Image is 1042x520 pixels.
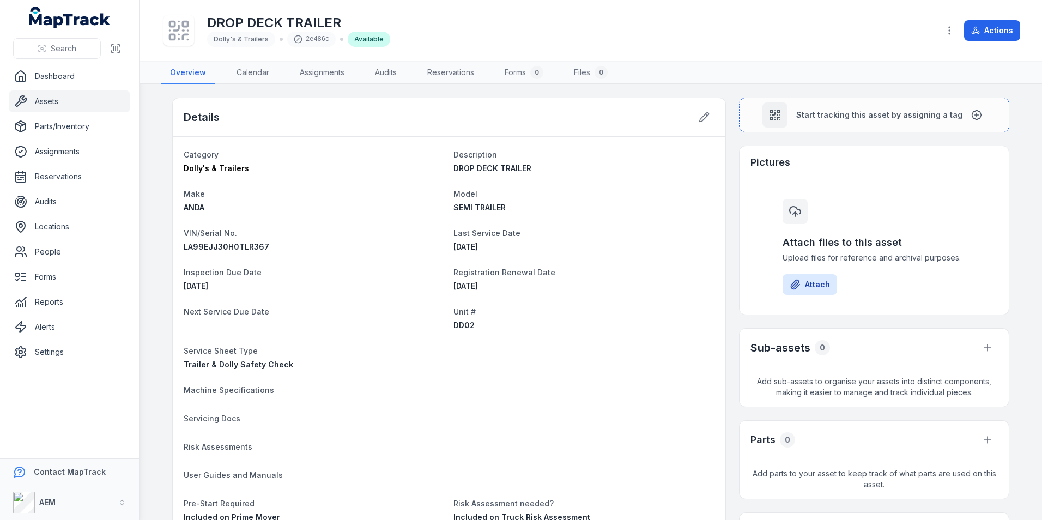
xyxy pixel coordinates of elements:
[453,189,477,198] span: Model
[9,65,130,87] a: Dashboard
[453,203,506,212] span: SEMI TRAILER
[530,66,543,79] div: 0
[453,281,478,291] span: [DATE]
[783,274,837,295] button: Attach
[453,242,478,251] span: [DATE]
[184,242,269,251] span: LA99EJJ30H0TLR367
[161,62,215,84] a: Overview
[750,340,810,355] h2: Sub-assets
[9,341,130,363] a: Settings
[750,432,776,448] h3: Parts
[740,367,1009,407] span: Add sub-assets to organise your assets into distinct components, making it easier to manage and t...
[184,470,283,480] span: User Guides and Manuals
[796,110,962,120] span: Start tracking this asset by assigning a tag
[348,32,390,47] div: Available
[964,20,1020,41] button: Actions
[9,241,130,263] a: People
[780,432,795,448] div: 0
[34,467,106,476] strong: Contact MapTrack
[9,191,130,213] a: Audits
[783,235,966,250] h3: Attach files to this asset
[453,242,478,251] time: 13/02/2025, 12:00:00 am
[565,62,616,84] a: Files0
[453,268,555,277] span: Registration Renewal Date
[184,268,262,277] span: Inspection Due Date
[750,155,790,170] h3: Pictures
[214,35,269,43] span: Dolly's & Trailers
[740,459,1009,499] span: Add parts to your asset to keep track of what parts are used on this asset.
[184,110,220,125] h2: Details
[184,203,204,212] span: ANDA
[184,360,293,369] span: Trailer & Dolly Safety Check
[9,316,130,338] a: Alerts
[815,340,830,355] div: 0
[184,442,252,451] span: Risk Assessments
[453,150,497,159] span: Description
[184,499,255,508] span: Pre-Start Required
[453,164,531,173] span: DROP DECK TRAILER
[453,321,475,330] span: DD02
[453,228,520,238] span: Last Service Date
[207,14,390,32] h1: DROP DECK TRAILER
[13,38,101,59] button: Search
[184,150,219,159] span: Category
[9,216,130,238] a: Locations
[739,98,1009,132] button: Start tracking this asset by assigning a tag
[184,189,205,198] span: Make
[783,252,966,263] span: Upload files for reference and archival purposes.
[228,62,278,84] a: Calendar
[366,62,405,84] a: Audits
[9,291,130,313] a: Reports
[39,498,56,507] strong: AEM
[184,164,249,173] span: Dolly's & Trailers
[51,43,76,54] span: Search
[287,32,336,47] div: 2e486c
[419,62,483,84] a: Reservations
[9,90,130,112] a: Assets
[184,281,208,291] span: [DATE]
[453,499,554,508] span: Risk Assessment needed?
[595,66,608,79] div: 0
[453,281,478,291] time: 18/10/2025, 12:00:00 am
[184,307,269,316] span: Next Service Due Date
[184,281,208,291] time: 18/04/2026, 12:00:00 am
[184,228,237,238] span: VIN/Serial No.
[291,62,353,84] a: Assignments
[9,141,130,162] a: Assignments
[184,346,258,355] span: Service Sheet Type
[29,7,111,28] a: MapTrack
[453,307,476,316] span: Unit #
[9,116,130,137] a: Parts/Inventory
[9,166,130,188] a: Reservations
[184,414,240,423] span: Servicing Docs
[496,62,552,84] a: Forms0
[9,266,130,288] a: Forms
[184,385,274,395] span: Machine Specifications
